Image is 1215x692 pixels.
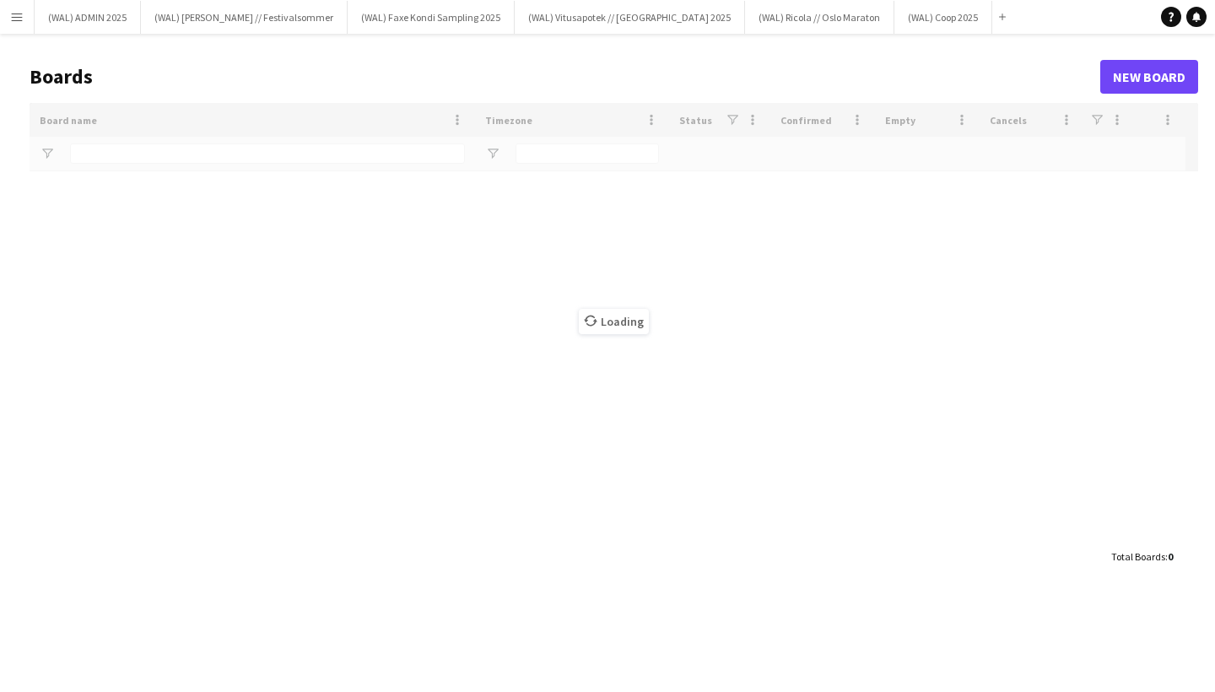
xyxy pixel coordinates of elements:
a: New Board [1100,60,1198,94]
button: (WAL) Vitusapotek // [GEOGRAPHIC_DATA] 2025 [515,1,745,34]
h1: Boards [30,64,1100,89]
span: 0 [1168,550,1173,563]
button: (WAL) Coop 2025 [894,1,992,34]
span: Total Boards [1111,550,1165,563]
button: (WAL) Faxe Kondi Sampling 2025 [348,1,515,34]
button: (WAL) Ricola // Oslo Maraton [745,1,894,34]
span: Loading [579,309,649,334]
div: : [1111,540,1173,573]
button: (WAL) [PERSON_NAME] // Festivalsommer [141,1,348,34]
button: (WAL) ADMIN 2025 [35,1,141,34]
